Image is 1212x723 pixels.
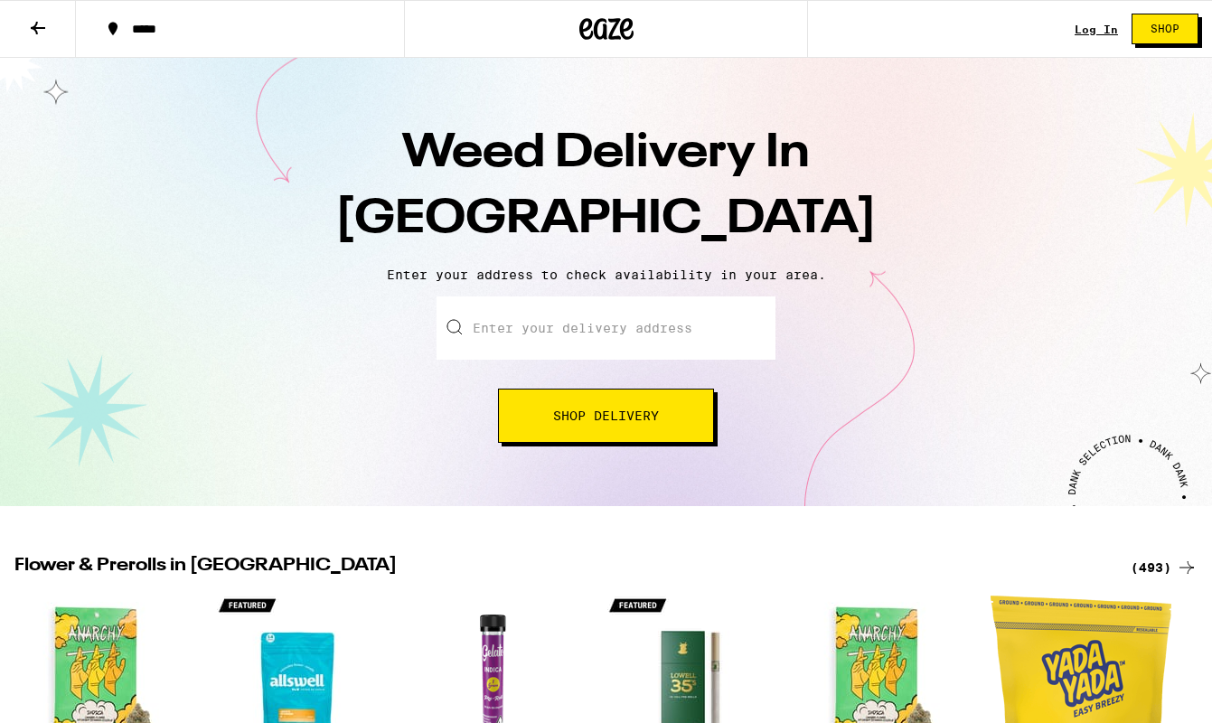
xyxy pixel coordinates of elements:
span: Shop Delivery [553,409,659,422]
span: [GEOGRAPHIC_DATA] [335,196,877,243]
a: Shop [1118,14,1212,44]
input: Enter your delivery address [437,296,775,360]
h1: Weed Delivery In [290,121,923,253]
span: Shop [1151,23,1179,34]
button: Shop [1132,14,1198,44]
p: Enter your address to check availability in your area. [18,268,1194,282]
a: Log In [1075,23,1118,35]
button: Shop Delivery [498,389,714,443]
h2: Flower & Prerolls in [GEOGRAPHIC_DATA] [14,557,1109,578]
a: (493) [1131,557,1198,578]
